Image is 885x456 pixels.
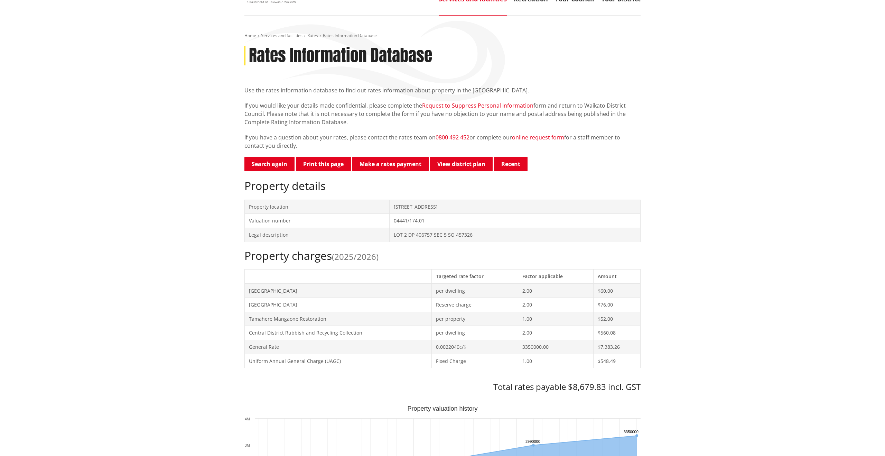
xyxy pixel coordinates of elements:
[245,443,250,447] text: 3M
[512,134,564,141] a: online request form
[593,269,640,283] th: Amount
[245,326,432,340] td: Central District Rubbish and Recycling Collection
[249,46,432,66] h1: Rates Information Database
[245,200,390,214] td: Property location
[436,134,469,141] a: 0800 492 452
[261,33,302,38] a: Services and facilities
[518,269,593,283] th: Factor applicable
[430,157,493,171] a: View district plan
[244,33,256,38] a: Home
[593,284,640,298] td: $60.00
[244,157,295,171] a: Search again
[518,354,593,368] td: 1.00
[245,298,432,312] td: [GEOGRAPHIC_DATA]
[245,312,432,326] td: Tamahere Mangaone Restoration
[389,214,640,228] td: 04441/174.01
[525,439,540,444] text: 2990000
[593,354,640,368] td: $548.49
[853,427,878,452] iframe: Messenger Launcher
[389,228,640,242] td: LOT 2 DP 406757 SEC 5 SO 457326
[389,200,640,214] td: [STREET_ADDRESS]
[323,33,377,38] span: Rates Information Database
[244,249,641,262] h2: Property charges
[635,434,638,437] path: Sunday, Jun 30, 12:00, 3,350,000. Capital Value.
[432,340,518,354] td: 0.0022040c/$
[432,326,518,340] td: per dwelling
[332,251,379,262] span: (2025/2026)
[593,312,640,326] td: $52.00
[244,382,641,392] h3: Total rates payable $8,679.83 incl. GST
[245,340,432,354] td: General Rate
[432,269,518,283] th: Targeted rate factor
[244,179,641,192] h2: Property details
[518,326,593,340] td: 2.00
[407,405,477,412] text: Property valuation history
[245,214,390,228] td: Valuation number
[244,101,641,126] p: If you would like your details made confidential, please complete the form and return to Waikato ...
[307,33,318,38] a: Rates
[245,354,432,368] td: Uniform Annual General Charge (UAGC)
[432,312,518,326] td: per property
[422,102,533,109] a: Request to Suppress Personal Information
[624,430,639,434] text: 3350000
[432,284,518,298] td: per dwelling
[244,133,641,150] p: If you have a question about your rates, please contact the rates team on or complete our for a s...
[245,417,250,421] text: 4M
[593,340,640,354] td: $7,383.26
[518,340,593,354] td: 3350000.00
[432,354,518,368] td: Fixed Charge
[245,228,390,242] td: Legal description
[494,157,528,171] button: Recent
[245,284,432,298] td: [GEOGRAPHIC_DATA]
[296,157,351,171] button: Print this page
[244,33,641,39] nav: breadcrumb
[532,444,535,447] path: Wednesday, Jun 30, 12:00, 2,990,000. Capital Value.
[518,298,593,312] td: 2.00
[593,298,640,312] td: $76.00
[518,312,593,326] td: 1.00
[432,298,518,312] td: Reserve charge
[352,157,429,171] a: Make a rates payment
[593,326,640,340] td: $560.08
[518,284,593,298] td: 2.00
[244,86,641,94] p: Use the rates information database to find out rates information about property in the [GEOGRAPHI...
